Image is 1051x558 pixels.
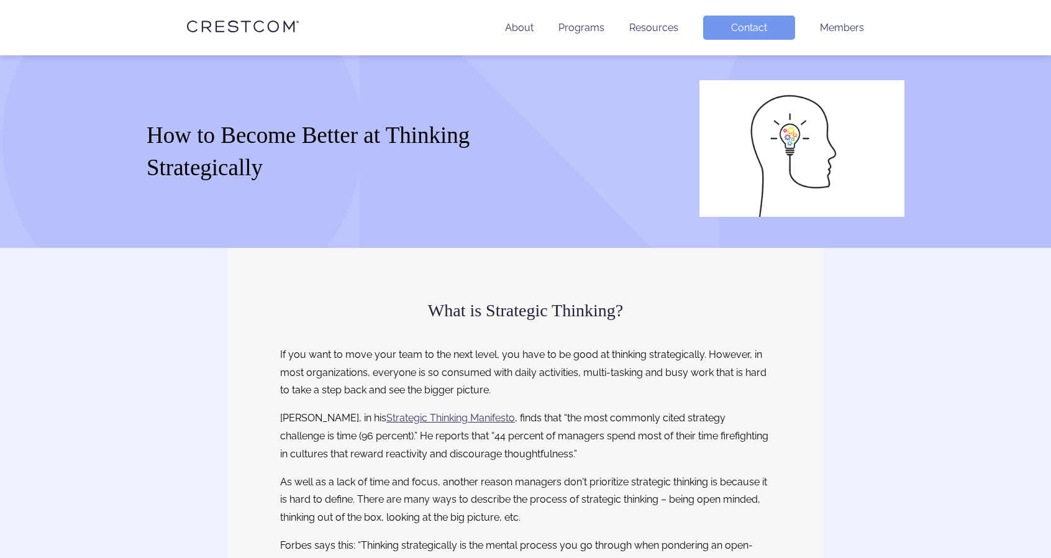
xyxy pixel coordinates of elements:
[699,80,904,217] img: How to Become Better at Thinking Strategically
[505,22,534,34] a: About
[629,22,678,34] a: Resources
[280,473,771,527] p: As well as a lack of time and focus, another reason managers don't prioritize strategic thinking ...
[703,16,795,40] a: Contact
[558,22,604,34] a: Programs
[280,298,771,324] h2: What is Strategic Thinking?
[820,22,864,34] a: Members
[147,119,513,184] h1: How to Become Better at Thinking Strategically
[280,346,771,400] p: If you want to move your team to the next level, you have to be good at thinking strategically. H...
[386,412,515,424] a: Strategic Thinking Manifesto
[280,409,771,463] p: [PERSON_NAME], in his , finds that “the most commonly cited strategy challenge is time (96 percen...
